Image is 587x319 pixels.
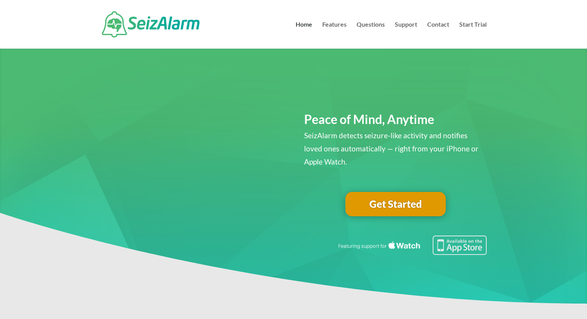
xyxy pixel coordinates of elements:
a: Featuring seizure detection support for the Apple Watch [337,248,487,256]
a: Contact [427,22,449,49]
span: Peace of Mind, Anytime [304,112,434,127]
a: Questions [357,22,385,49]
img: SeizAlarm [102,11,200,37]
a: Features [322,22,347,49]
a: Get Started [345,192,446,217]
a: Start Trial [459,22,487,49]
img: Seizure detection available in the Apple App Store. [337,236,487,255]
a: Support [395,22,417,49]
a: Home [296,22,312,49]
span: SeizAlarm detects seizure-like activity and notifies loved ones automatically — right from your i... [304,131,479,166]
